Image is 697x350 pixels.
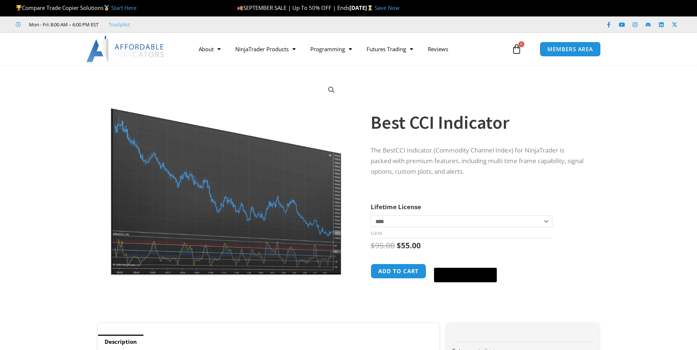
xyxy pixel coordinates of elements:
span: $ [371,240,375,251]
img: 🍂 [237,5,243,11]
span: SEPTEMBER SALE | Up To 50% OFF | Ends [237,4,349,11]
img: ⌛ [367,5,373,11]
span: MEMBERS AREA [547,46,593,52]
span: 0 [518,41,524,47]
a: View full-screen image gallery [325,83,338,97]
a: Futures Trading [359,41,420,57]
a: 0 [501,38,533,60]
a: Clear options [371,231,382,236]
img: 🥇 [104,5,109,11]
button: Buy with GPay [434,268,497,282]
strong: [DATE] [349,4,375,11]
h1: Best CCI Indicator [371,110,584,135]
img: Best CCI [108,78,344,276]
span: Commodity Channel Index) [435,146,513,154]
span: The Best [371,146,396,154]
label: Lifetime License [371,203,421,211]
a: Trustpilot [109,20,130,29]
bdi: 95.00 [371,240,395,251]
span: for NinjaTrader is packed with premium features, including multi time frame capability, signal op... [371,146,584,176]
a: Save Now [375,4,400,11]
a: Description [98,335,143,349]
span: Compare Trade Copier Solutions [16,4,136,11]
a: MEMBERS AREA [540,42,601,57]
a: About [191,41,228,57]
button: Add to cart [371,264,426,279]
img: 🏆 [16,5,22,11]
bdi: 55.00 [397,240,421,251]
iframe: Secure express checkout frame [432,263,498,266]
span: $ [397,240,401,251]
a: NinjaTrader Products [228,41,303,57]
nav: Menu [191,41,510,57]
a: Programming [303,41,359,57]
img: LogoAI | Affordable Indicators – NinjaTrader [86,36,165,62]
span: CCI Indicator ( [396,146,435,154]
a: Start Here [111,4,136,11]
a: Reviews [420,41,456,57]
span: Mon - Fri: 8:00 AM – 6:00 PM EST [27,20,98,29]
